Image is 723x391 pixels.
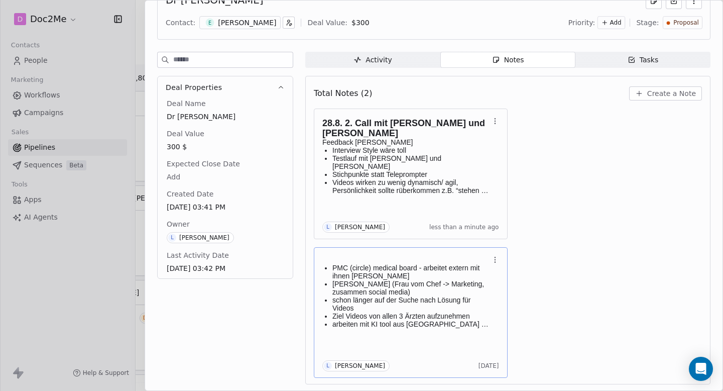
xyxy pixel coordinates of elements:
div: Contact: [166,18,195,28]
span: Add [610,19,622,27]
span: arbeiten mit KI tool aus [GEOGRAPHIC_DATA] um Patient Edukation zu automatisieren (aber KI Videos... [332,320,489,344]
div: [PERSON_NAME] [179,234,229,241]
button: Deal Properties [158,76,293,99]
span: Create a Note [647,88,696,99]
span: Testlauf mit [PERSON_NAME] und [PERSON_NAME] [332,154,443,170]
span: Interview Style wäre toll [332,146,406,154]
span: Ziel Videos von allen 3 Ärzten aufzunehmen [332,312,470,320]
span: PMC (circle) medical board - arbeitet extern mit ihnen [PERSON_NAME] [332,264,481,280]
span: 300 $ [167,142,284,152]
span: less than a minute ago [429,223,499,231]
div: Tasks [628,55,659,65]
span: [DATE] 03:41 PM [167,202,284,212]
span: Stage: [636,18,659,28]
div: Deal Value: [307,18,347,28]
div: L [171,234,174,242]
span: [DATE] [478,362,499,370]
button: Create a Note [629,86,702,101]
span: Owner [165,219,192,229]
span: Deal Name [165,99,208,109]
span: schon länger auf der Suche nach Lösung für Videos [332,296,472,312]
div: [PERSON_NAME] [335,362,385,369]
span: E [206,19,214,27]
span: $ 300 [351,19,370,27]
div: [PERSON_NAME] [335,224,385,231]
div: L [326,223,329,231]
span: Created Date [165,189,215,199]
div: L [326,362,329,370]
span: Priority: [568,18,595,28]
span: Deal Value [165,129,206,139]
span: Videos wirken zu wenig dynamisch/ agil, Persönlichkeit sollte rüberkommen z.B. “stehen oder gehen” [332,178,488,203]
span: Total Notes (2) [314,87,372,100]
div: [PERSON_NAME] [218,18,276,28]
span: Dr [PERSON_NAME] [167,112,284,122]
span: Proposal [673,19,699,27]
div: Open Intercom Messenger [689,357,713,381]
span: Deal Properties [166,82,222,92]
span: Feedback [PERSON_NAME] [322,138,413,146]
div: Deal Properties [158,99,293,278]
span: Last Activity Date [165,250,231,260]
span: [DATE] 03:42 PM [167,263,284,273]
div: Activity [353,55,392,65]
span: Add [167,172,284,182]
span: [PERSON_NAME] (Frau vom Chef -> Marketing, zusammen social media) [332,280,486,296]
span: Expected Close Date [165,159,242,169]
span: Stichpunkte statt Teleprompter [332,170,427,178]
h1: 28.8. 2. Call mit [PERSON_NAME] und [PERSON_NAME] [322,118,489,138]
